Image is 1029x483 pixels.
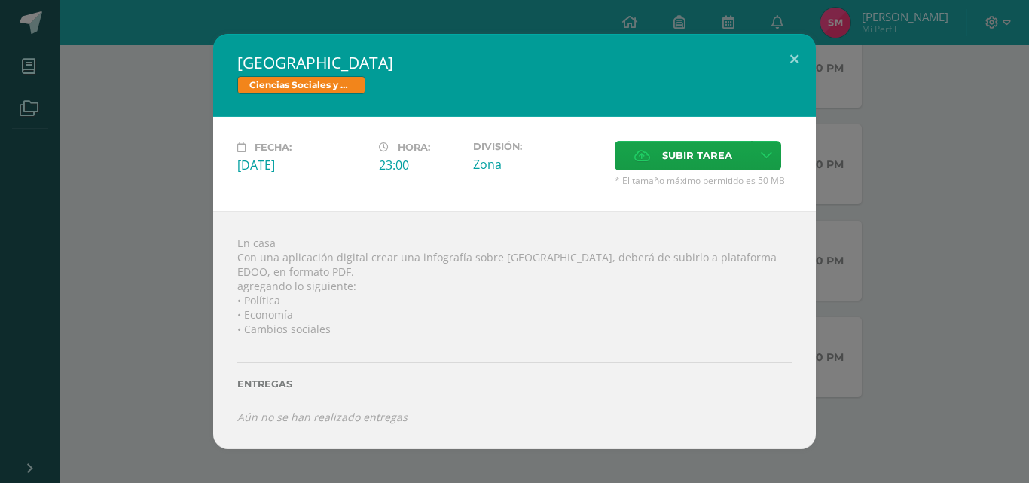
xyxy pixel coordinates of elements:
[237,410,408,424] i: Aún no se han realizado entregas
[379,157,461,173] div: 23:00
[213,211,816,449] div: En casa Con una aplicación digital crear una infografía sobre [GEOGRAPHIC_DATA], deberá de subirl...
[237,157,367,173] div: [DATE]
[237,378,792,390] label: Entregas
[255,142,292,153] span: Fecha:
[615,174,792,187] span: * El tamaño máximo permitido es 50 MB
[237,76,365,94] span: Ciencias Sociales y Formación Ciudadana
[773,34,816,85] button: Close (Esc)
[398,142,430,153] span: Hora:
[237,52,792,73] h2: [GEOGRAPHIC_DATA]
[662,142,732,170] span: Subir tarea
[473,156,603,173] div: Zona
[473,141,603,152] label: División:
